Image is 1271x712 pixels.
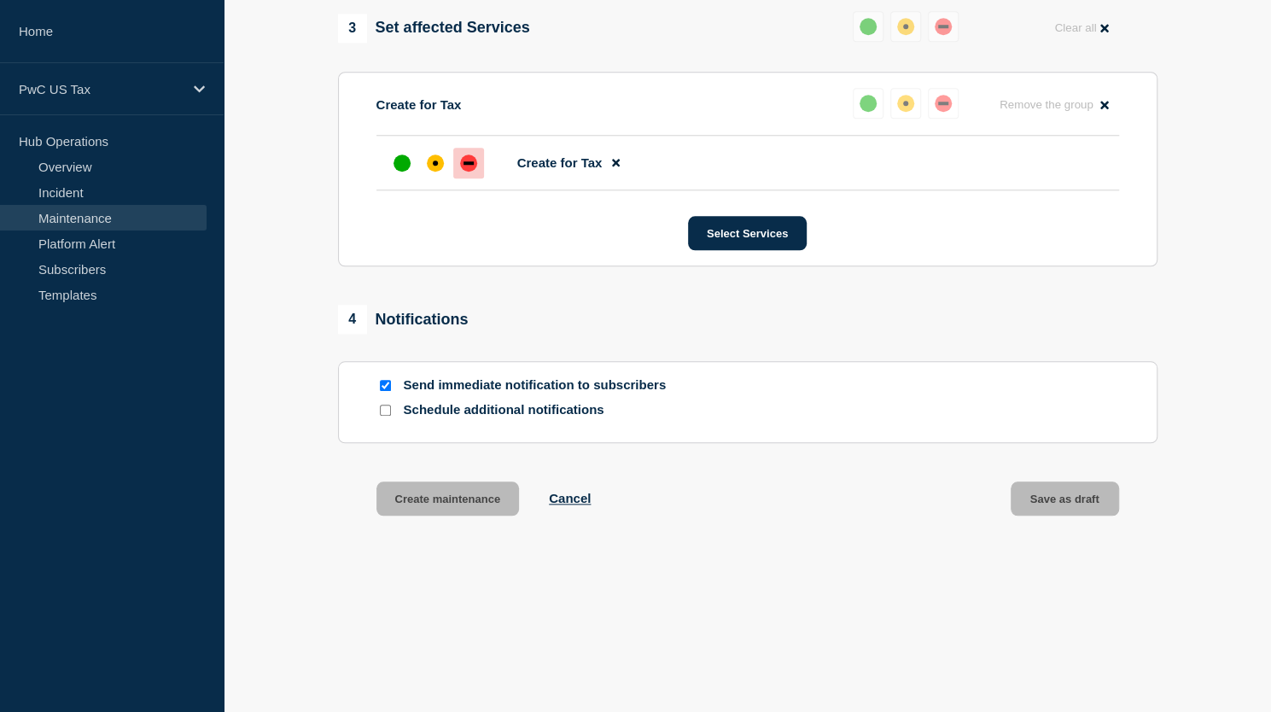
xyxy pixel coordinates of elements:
[928,11,959,42] button: down
[376,481,520,516] button: Create maintenance
[380,405,391,416] input: Schedule additional notifications
[1011,481,1119,516] button: Save as draft
[404,402,677,418] p: Schedule additional notifications
[549,491,591,505] button: Cancel
[1044,11,1118,44] button: Clear all
[860,18,877,35] div: up
[404,377,677,394] p: Send immediate notification to subscribers
[860,95,877,112] div: up
[688,216,807,250] button: Select Services
[338,305,367,334] span: 4
[989,88,1119,121] button: Remove the group
[338,14,367,43] span: 3
[897,18,914,35] div: affected
[1000,98,1093,111] span: Remove the group
[935,95,952,112] div: down
[890,11,921,42] button: affected
[338,14,530,43] div: Set affected Services
[935,18,952,35] div: down
[19,82,183,96] p: PwC US Tax
[897,95,914,112] div: affected
[517,155,603,170] span: Create for Tax
[427,155,444,172] div: affected
[338,305,469,334] div: Notifications
[928,88,959,119] button: down
[853,88,883,119] button: up
[890,88,921,119] button: affected
[394,155,411,172] div: up
[460,155,477,172] div: down
[376,97,462,112] p: Create for Tax
[380,380,391,391] input: Send immediate notification to subscribers
[853,11,883,42] button: up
